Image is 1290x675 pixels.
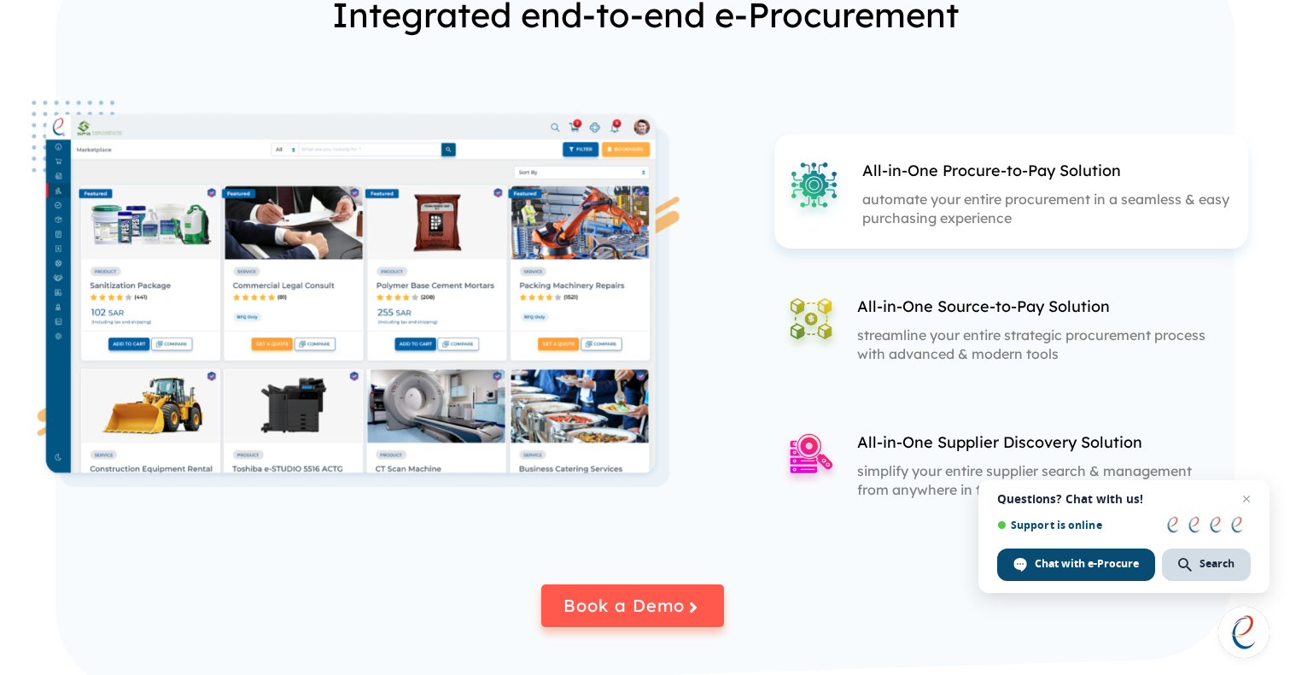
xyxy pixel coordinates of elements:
[1162,549,1251,581] span: Search
[541,584,724,627] button: Book a Demo
[997,549,1155,581] span: Chat with e-Procure
[857,326,1209,363] p: streamline your entire strategic procurement process with advanced & modern tools
[1218,607,1270,658] a: Open chat
[997,492,1251,506] span: Questions? Chat with us!
[857,296,1209,317] p: All-in-One Source-to-Pay Solution
[862,190,1240,227] p: automate your entire procurement in a seamless & easy purchasing experience
[862,160,1240,181] p: All-in-One Procure-to-Pay Solution
[857,431,1209,453] p: All-in-One Supplier Discovery Solution
[1200,556,1235,572] span: Search
[857,461,1209,499] p: simplify your entire supplier search & management from anywhere in the world
[1035,556,1139,572] span: Chat with e-Procure
[997,519,1155,531] span: Support is online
